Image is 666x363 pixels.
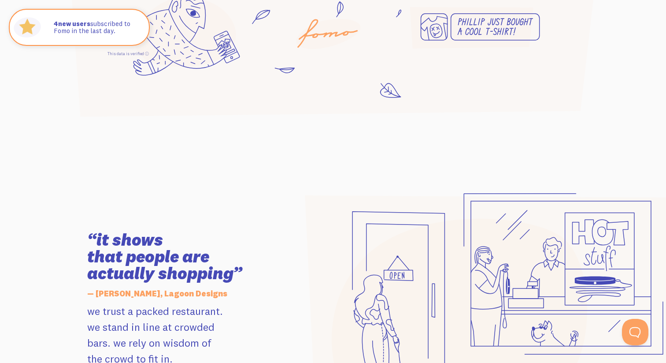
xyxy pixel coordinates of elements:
img: Fomo [11,11,43,43]
h5: — [PERSON_NAME], Lagoon Designs [87,284,286,303]
strong: new users [54,19,90,28]
a: This data is verified ⓘ [107,51,149,56]
iframe: Help Scout Beacon - Open [622,319,648,345]
span: 4 [54,20,58,28]
p: subscribed to Fomo in the last day. [54,20,140,35]
h3: “it shows that people are actually shopping” [87,232,286,282]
